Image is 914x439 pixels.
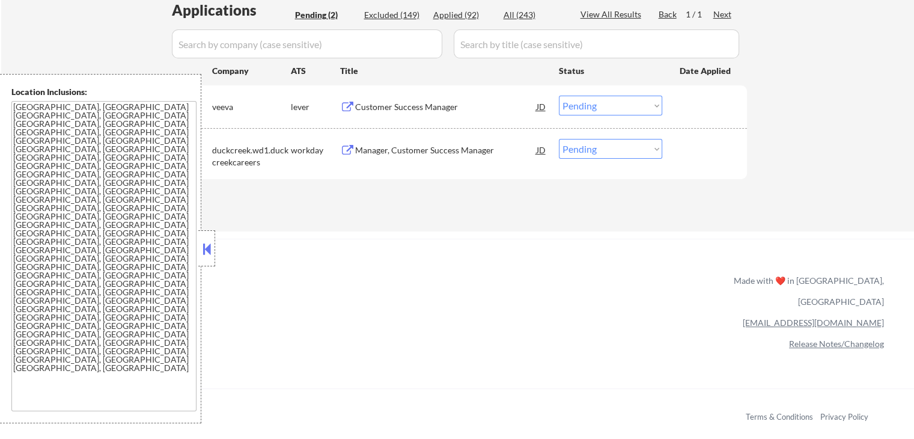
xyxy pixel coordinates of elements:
div: All (243) [504,9,564,21]
div: Applied (92) [433,9,493,21]
div: Company [212,65,291,77]
div: duckcreek.wd1.duckcreekcareers [212,144,291,168]
div: Customer Success Manager [355,101,537,113]
div: 1 / 1 [686,8,713,20]
div: Pending (2) [295,9,355,21]
input: Search by company (case sensitive) [172,29,442,58]
div: JD [535,139,547,161]
div: Applications [172,3,291,17]
div: ATS [291,65,340,77]
div: JD [535,96,547,117]
a: [EMAIL_ADDRESS][DOMAIN_NAME] [743,318,884,328]
a: Refer & earn free applications 👯‍♀️ [24,287,483,299]
div: Status [559,60,662,81]
a: Terms & Conditions [746,412,813,422]
div: Manager, Customer Success Manager [355,144,537,156]
div: veeva [212,101,291,113]
div: Made with ❤️ in [GEOGRAPHIC_DATA], [GEOGRAPHIC_DATA] [729,270,884,312]
input: Search by title (case sensitive) [454,29,739,58]
a: Release Notes/Changelog [789,339,884,349]
a: Privacy Policy [820,412,868,422]
div: View All Results [580,8,645,20]
div: Title [340,65,547,77]
div: Back [659,8,678,20]
div: workday [291,144,340,156]
div: Date Applied [680,65,733,77]
div: Excluded (149) [364,9,424,21]
div: lever [291,101,340,113]
div: Location Inclusions: [11,86,197,98]
div: Next [713,8,733,20]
